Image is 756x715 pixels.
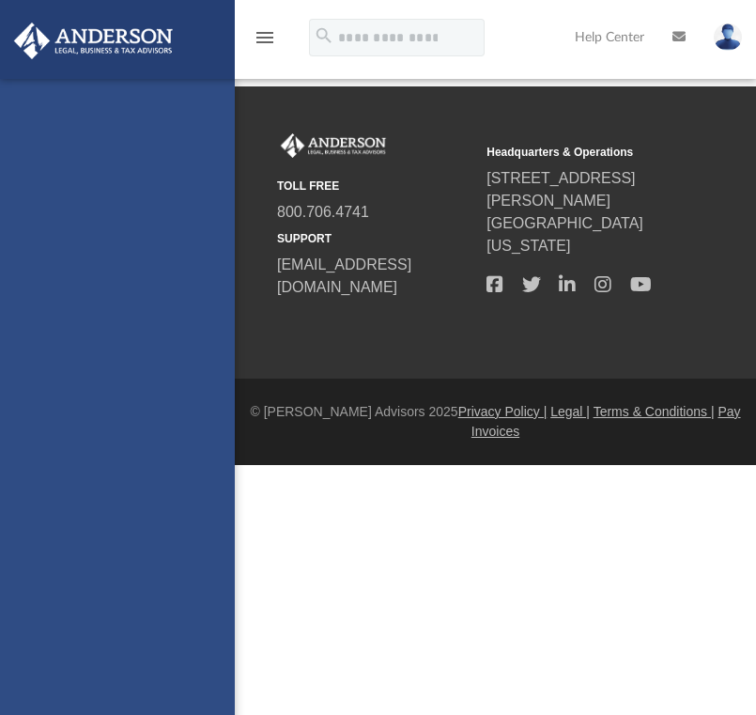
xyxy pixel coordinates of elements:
[458,404,548,419] a: Privacy Policy |
[471,404,741,439] a: Pay Invoices
[254,36,276,49] a: menu
[277,230,473,247] small: SUPPORT
[277,204,369,220] a: 800.706.4741
[277,133,390,158] img: Anderson Advisors Platinum Portal
[277,256,411,295] a: [EMAIL_ADDRESS][DOMAIN_NAME]
[235,402,756,442] div: © [PERSON_NAME] Advisors 2025
[550,404,590,419] a: Legal |
[486,144,683,161] small: Headquarters & Operations
[8,23,178,59] img: Anderson Advisors Platinum Portal
[714,23,742,51] img: User Pic
[277,178,473,194] small: TOLL FREE
[594,404,715,419] a: Terms & Conditions |
[486,170,635,209] a: [STREET_ADDRESS][PERSON_NAME]
[314,25,334,46] i: search
[486,215,643,254] a: [GEOGRAPHIC_DATA][US_STATE]
[254,26,276,49] i: menu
